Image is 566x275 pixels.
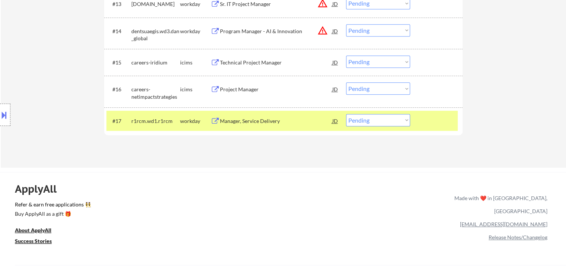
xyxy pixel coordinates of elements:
div: JD [332,24,339,38]
div: Project Manager [220,86,332,93]
div: workday [180,28,211,35]
button: warning_amber [317,25,328,36]
div: icims [180,59,211,66]
div: #13 [112,0,125,8]
div: Sr. IT Project Manager [220,0,332,8]
u: About ApplyAll [15,227,51,233]
div: Manager, Service Delivery [220,117,332,125]
div: icims [180,86,211,93]
div: [DOMAIN_NAME] [131,0,180,8]
div: Technical Project Manager [220,59,332,66]
a: Success Stories [15,237,62,246]
a: Refer & earn free applications 👯‍♀️ [15,202,299,210]
u: Success Stories [15,238,52,244]
div: Made with ❤️ in [GEOGRAPHIC_DATA], [GEOGRAPHIC_DATA] [451,192,547,218]
div: Program Manager - AI & Innovation [220,28,332,35]
div: #14 [112,28,125,35]
div: workday [180,117,211,125]
div: r1rcm.wd1.r1rcm [131,117,180,125]
div: Buy ApplyAll as a gift 🎁 [15,211,89,216]
div: dentsuaegis.wd3.dan_global [131,28,180,42]
a: Release Notes/Changelog [489,234,547,240]
div: JD [332,82,339,96]
a: About ApplyAll [15,226,62,236]
div: careers-netimpactstrategies [131,86,180,100]
a: [EMAIL_ADDRESS][DOMAIN_NAME] [460,221,547,227]
div: JD [332,56,339,69]
div: careers-iridium [131,59,180,66]
div: ApplyAll [15,183,65,195]
a: Buy ApplyAll as a gift 🎁 [15,210,89,219]
div: JD [332,114,339,127]
div: workday [180,0,211,8]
